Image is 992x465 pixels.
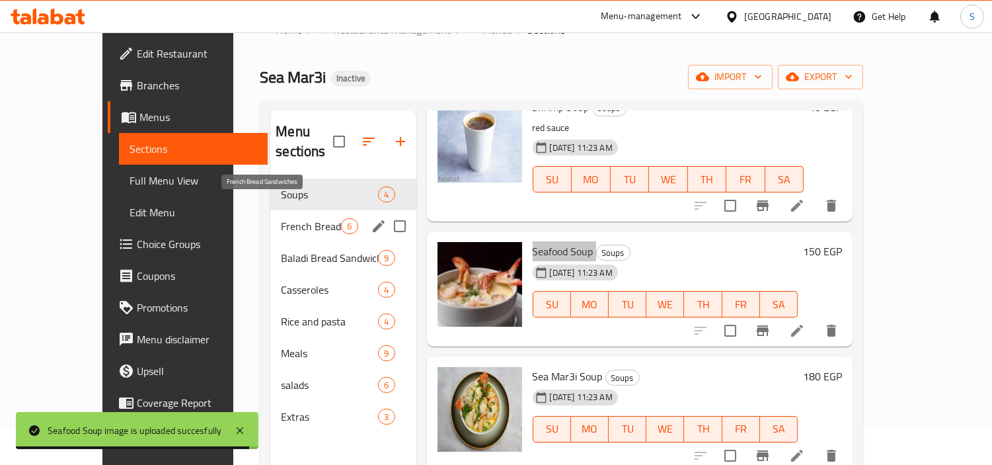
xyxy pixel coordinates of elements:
span: [DATE] 11:23 AM [545,391,618,403]
button: MO [571,416,609,443]
span: Menus [139,109,258,125]
h6: 40 EGP [809,98,842,116]
a: Restaurants management [317,21,451,38]
div: salads6 [270,369,416,401]
span: 9 [379,252,394,265]
button: FR [722,416,760,443]
a: Branches [108,69,268,101]
button: FR [726,166,765,192]
span: FR [732,170,760,189]
span: Coupons [137,268,258,284]
span: SA [765,295,792,314]
button: SA [765,166,804,192]
span: Soups [281,187,378,202]
span: 3 [379,411,394,423]
span: Sort sections [353,126,385,157]
span: Select to update [716,317,744,345]
span: Meals [281,345,378,361]
div: items [378,282,395,298]
span: Choice Groups [137,236,258,252]
button: TU [611,166,650,192]
button: SU [533,166,572,192]
span: Soups [606,370,639,386]
span: SA [771,170,799,189]
span: Seafood Soup [533,241,593,261]
button: TH [688,166,727,192]
h2: Menu sections [276,122,332,161]
a: Edit menu item [789,448,805,464]
a: Promotions [108,292,268,323]
div: salads [281,377,378,393]
span: Casseroles [281,282,378,298]
button: delete [816,190,847,222]
button: delete [816,315,847,347]
div: items [378,314,395,329]
div: Baladi Bread Sandwiches9 [270,242,416,274]
a: Edit Restaurant [108,38,268,69]
span: Edit Restaurant [137,46,258,62]
span: 9 [379,347,394,360]
span: Sea Mar3i Soup [533,366,603,386]
span: FR [728,295,755,314]
div: Soups4 [270,179,416,210]
button: SA [760,416,798,443]
button: edit [369,216,389,236]
span: Sections [130,141,258,157]
span: Soups [597,245,630,261]
div: items [378,377,395,393]
span: Menu disclaimer [137,331,258,347]
button: TU [609,416,646,443]
img: Sea Mar3i Soup [438,367,522,452]
button: WE [646,291,684,317]
button: Branch-specific-item [747,190,779,222]
span: TH [693,170,722,189]
span: SA [765,419,792,439]
span: 4 [379,284,394,296]
span: Upsell [137,363,258,379]
span: Restaurants management [333,22,451,38]
a: Menus [466,21,512,38]
span: MO [577,170,605,189]
div: Baladi Bread Sandwiches [281,250,378,266]
span: Full Menu View [130,173,258,189]
a: Coverage Report [108,387,268,419]
button: import [688,65,773,89]
span: Sea Mar3i [260,62,326,92]
span: 4 [379,189,394,201]
button: MO [572,166,611,192]
button: Branch-specific-item [747,315,779,347]
span: Extras [281,409,378,425]
span: TU [616,170,644,189]
li: / [456,22,461,38]
div: Extras3 [270,401,416,433]
button: MO [571,291,609,317]
a: Full Menu View [119,165,268,196]
a: Edit Menu [119,196,268,228]
button: FR [722,291,760,317]
div: Rice and pasta [281,314,378,329]
div: Rice and pasta4 [270,306,416,337]
span: SU [539,170,566,189]
a: Edit menu item [789,198,805,214]
button: SU [533,416,571,443]
span: TH [689,419,716,439]
span: SU [539,419,566,439]
h6: 150 EGP [803,242,842,261]
a: Menus [108,101,268,133]
span: TH [689,295,716,314]
span: Coverage Report [137,395,258,411]
a: Edit menu item [789,323,805,339]
button: Add section [385,126,416,157]
a: Upsell [108,355,268,387]
p: red sauce [533,120,804,136]
span: WE [652,295,679,314]
span: [DATE] 11:23 AM [545,142,618,154]
span: FR [728,419,755,439]
h6: 180 EGP [803,367,842,386]
div: items [341,218,358,234]
button: TH [684,416,722,443]
img: Shrimp Soup [438,98,522,183]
